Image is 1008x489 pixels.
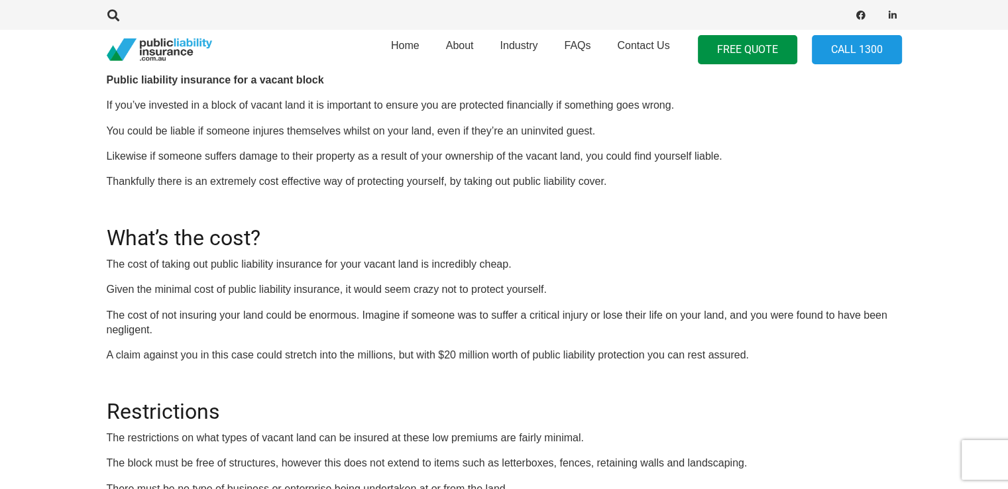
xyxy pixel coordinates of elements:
iframe: chat widget [952,436,995,476]
p: The block must be free of structures, however this does not extend to items such as letterboxes, ... [107,456,902,470]
p: If you’ve invested in a block of vacant land it is important to ensure you are protected financia... [107,98,902,113]
a: FAQs [551,26,604,74]
span: About [446,40,474,51]
p: A claim against you in this case could stretch into the millions, but with $20 million worth of p... [107,348,902,362]
a: Search [101,9,127,21]
a: Home [378,26,433,74]
a: LinkedIn [883,6,902,25]
a: Call 1300 [812,35,902,65]
p: Thankfully there is an extremely cost effective way of protecting yourself, by taking out public ... [107,174,902,189]
p: The restrictions on what types of vacant land can be insured at these low premiums are fairly min... [107,431,902,445]
a: Industry [486,26,551,74]
span: Home [391,40,420,51]
a: Contact Us [604,26,683,74]
p: Given the minimal cost of public liability insurance, it would seem crazy not to protect yourself. [107,282,902,297]
b: Public liability insurance for a vacant block [107,74,324,85]
a: FREE QUOTE [698,35,797,65]
p: The cost of taking out public liability insurance for your vacant land is incredibly cheap. [107,257,902,272]
p: You could be liable if someone injures themselves whilst on your land, even if they’re an uninvit... [107,124,902,138]
p: The cost of not insuring your land could be enormous. Imagine if someone was to suffer a critical... [107,308,902,338]
a: Facebook [852,6,870,25]
p: Likewise if someone suffers damage to their property as a result of your ownership of the vacant ... [107,149,902,164]
span: Contact Us [617,40,669,51]
h2: Restrictions [107,383,902,424]
h2: What’s the cost? [107,209,902,250]
span: FAQs [564,40,590,51]
a: About [433,26,487,74]
a: pli_logotransparent [107,38,212,62]
span: Industry [500,40,537,51]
